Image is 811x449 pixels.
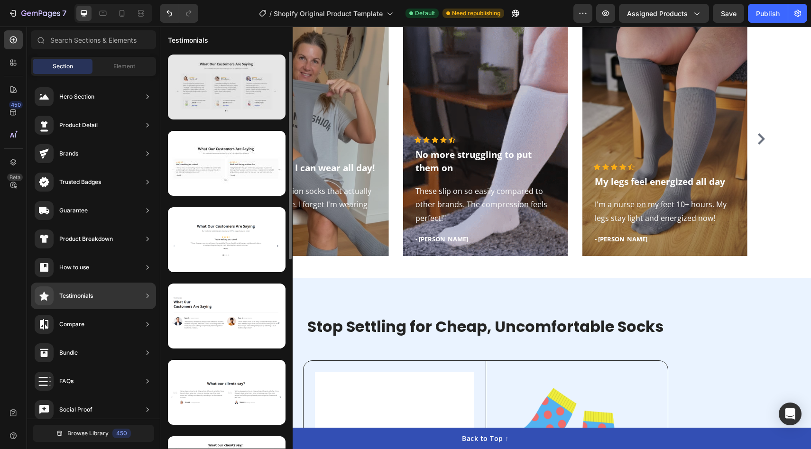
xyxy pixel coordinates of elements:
[594,105,609,120] button: Carousel Next Arrow
[748,4,788,23] button: Publish
[160,4,198,23] div: Undo/Redo
[59,405,92,414] div: Social Proof
[435,171,575,199] p: I'm a nurse on my feet 10+ hours. My legs stay light and energized now!
[435,208,575,218] p: - [PERSON_NAME]
[302,407,349,417] div: Back to Top ↑
[274,9,383,18] span: Shopify Original Product Template
[4,4,71,23] button: 7
[160,27,811,449] iframe: Design area
[269,9,272,18] span: /
[59,234,113,244] div: Product Breakdown
[619,4,709,23] button: Assigned Products
[435,148,575,162] p: My legs feel energized all day
[256,208,396,218] p: - [PERSON_NAME]
[59,291,93,301] div: Testimonials
[713,4,744,23] button: Save
[62,8,66,19] p: 7
[9,101,23,109] div: 450
[31,30,156,49] input: Search Sections & Elements
[721,9,737,18] span: Save
[452,9,500,18] span: Need republishing
[59,92,94,101] div: Hero Section
[59,206,88,215] div: Guarantee
[76,208,217,218] p: - [PERSON_NAME]
[7,174,23,181] div: Beta
[59,263,89,272] div: How to use
[256,121,396,148] p: No more struggling to put them on
[113,62,135,71] span: Element
[415,9,435,18] span: Default
[59,348,78,357] div: Bundle
[76,135,217,148] p: Finally socks I can wear all day!
[112,429,131,438] div: 450
[756,9,780,18] div: Publish
[143,289,508,311] h2: Stop Settling for Cheap, Uncomfortable Socks
[627,9,688,18] span: Assigned Products
[67,429,109,438] span: Browse Library
[59,376,74,386] div: FAQs
[59,120,98,130] div: Product Detail
[59,149,78,158] div: Brands
[59,320,84,329] div: Compare
[76,158,217,199] p: "First compression socks that actually feel comfortable. I forget I'm wearing them!"
[33,425,154,442] button: Browse Library450
[779,403,802,425] div: Open Intercom Messenger
[256,158,396,199] p: These slip on so easily compared to other brands. The compression feels perfect!"
[59,177,101,187] div: Trusted Badges
[53,62,73,71] span: Section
